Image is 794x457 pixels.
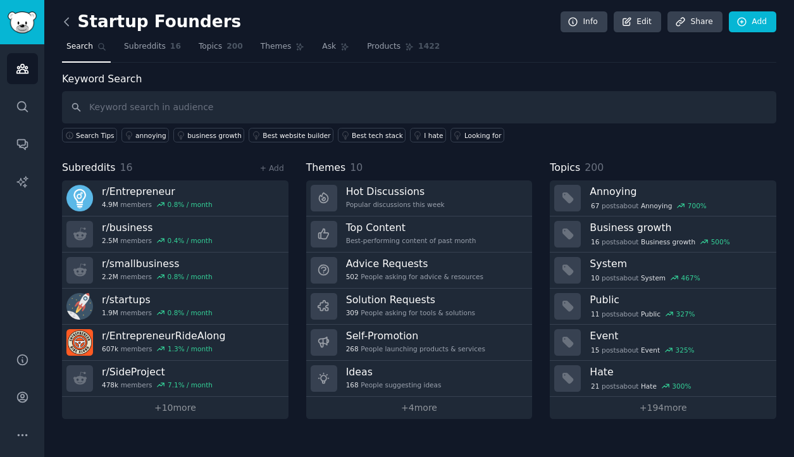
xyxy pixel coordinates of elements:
a: Themes [256,37,309,63]
h3: Top Content [346,221,476,234]
span: Themes [306,160,346,176]
div: members [102,272,213,281]
span: Search [66,41,93,53]
span: 168 [346,380,359,389]
span: Ask [322,41,336,53]
a: Info [561,11,607,33]
button: Search Tips [62,128,117,142]
a: Best tech stack [338,128,406,142]
img: Entrepreneur [66,185,93,211]
h2: Startup Founders [62,12,241,32]
img: startups [66,293,93,320]
div: 325 % [676,346,695,354]
div: post s about [590,308,696,320]
span: 2.2M [102,272,118,281]
div: I hate [424,131,443,140]
span: 10 [591,273,599,282]
a: Topics200 [194,37,247,63]
a: Self-Promotion268People launching products & services [306,325,533,361]
div: 7.1 % / month [168,380,213,389]
a: Public11postsaboutPublic327% [550,289,776,325]
span: 2.5M [102,236,118,245]
div: Best-performing content of past month [346,236,476,245]
div: Best tech stack [352,131,403,140]
a: annoying [121,128,169,142]
span: 15 [591,346,599,354]
h3: r/ startups [102,293,213,306]
h3: Hate [590,365,767,379]
span: System [641,273,666,282]
span: Topics [550,160,580,176]
a: r/EntrepreneurRideAlong607kmembers1.3% / month [62,325,288,361]
div: members [102,236,213,245]
span: 11 [591,310,599,318]
div: post s about [590,380,692,392]
h3: r/ Entrepreneur [102,185,213,198]
div: People asking for advice & resources [346,272,483,281]
div: 0.8 % / month [168,308,213,317]
span: 607k [102,344,118,353]
a: Search [62,37,111,63]
span: 21 [591,382,599,391]
h3: r/ SideProject [102,365,213,379]
span: Themes [261,41,292,53]
a: Annoying67postsaboutAnnoying700% [550,180,776,216]
a: r/Entrepreneur4.9Mmembers0.8% / month [62,180,288,216]
div: post s about [590,236,731,247]
span: Products [367,41,400,53]
a: +194more [550,397,776,419]
span: 200 [585,161,604,173]
a: r/business2.5Mmembers0.4% / month [62,216,288,253]
a: r/smallbusiness2.2Mmembers0.8% / month [62,253,288,289]
label: Keyword Search [62,73,142,85]
span: 1422 [418,41,440,53]
div: 300 % [672,382,691,391]
div: members [102,200,213,209]
div: members [102,344,225,353]
span: Search Tips [76,131,115,140]
span: 10 [350,161,363,173]
h3: r/ EntrepreneurRideAlong [102,329,225,342]
a: + Add [260,164,284,173]
span: Topics [199,41,222,53]
a: Products1422 [363,37,444,63]
a: Business growth16postsaboutBusiness growth500% [550,216,776,253]
div: 0.8 % / month [168,200,213,209]
span: 1.9M [102,308,118,317]
span: Public [641,310,661,318]
a: Subreddits16 [120,37,185,63]
div: 0.4 % / month [168,236,213,245]
a: Top ContentBest-performing content of past month [306,216,533,253]
span: 200 [226,41,243,53]
span: Hate [641,382,657,391]
img: GummySearch logo [8,11,37,34]
div: annoying [135,131,166,140]
span: 16 [591,237,599,246]
span: Subreddits [62,160,116,176]
div: People launching products & services [346,344,485,353]
a: Looking for [450,128,504,142]
span: Annoying [641,201,672,210]
div: Popular discussions this week [346,200,445,209]
a: Solution Requests309People asking for tools & solutions [306,289,533,325]
a: r/SideProject478kmembers7.1% / month [62,361,288,397]
h3: Annoying [590,185,767,198]
h3: Public [590,293,767,306]
a: +4more [306,397,533,419]
h3: r/ smallbusiness [102,257,213,270]
input: Keyword search in audience [62,91,776,123]
img: EntrepreneurRideAlong [66,329,93,356]
span: 502 [346,272,359,281]
span: Business growth [641,237,695,246]
a: Hate21postsaboutHate300% [550,361,776,397]
h3: r/ business [102,221,213,234]
a: Advice Requests502People asking for advice & resources [306,253,533,289]
a: Hot DiscussionsPopular discussions this week [306,180,533,216]
span: 478k [102,380,118,389]
a: Ideas168People suggesting ideas [306,361,533,397]
span: 309 [346,308,359,317]
div: members [102,380,213,389]
div: 0.8 % / month [168,272,213,281]
a: +10more [62,397,288,419]
div: members [102,308,213,317]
